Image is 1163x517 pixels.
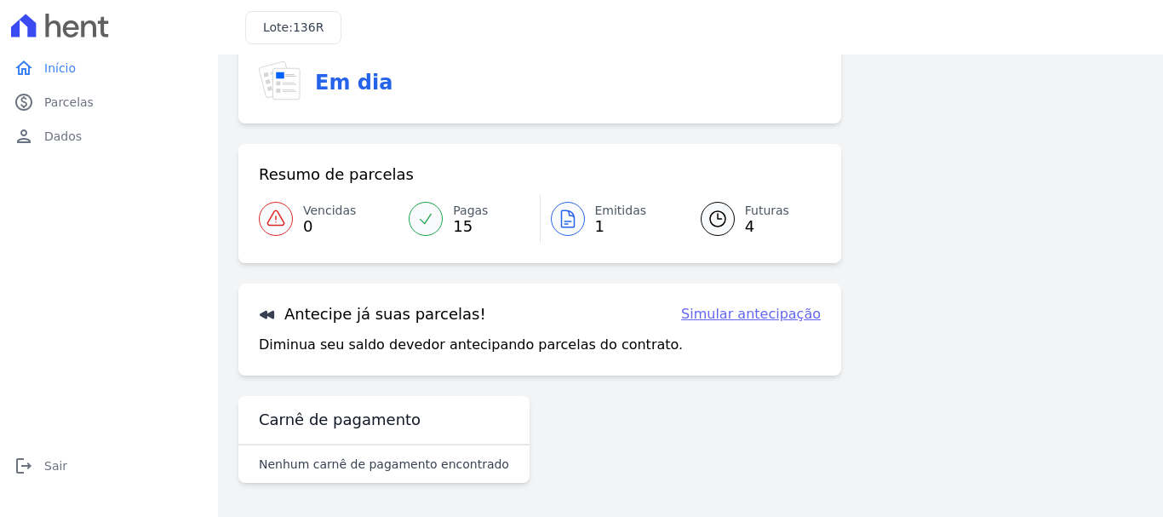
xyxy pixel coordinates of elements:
[14,92,34,112] i: paid
[7,85,211,119] a: paidParcelas
[745,220,789,233] span: 4
[44,457,67,474] span: Sair
[315,67,392,98] h3: Em dia
[14,456,34,476] i: logout
[44,60,76,77] span: Início
[259,335,683,355] p: Diminua seu saldo devedor antecipando parcelas do contrato.
[14,58,34,78] i: home
[681,304,821,325] a: Simular antecipação
[303,202,356,220] span: Vencidas
[453,202,488,220] span: Pagas
[44,94,94,111] span: Parcelas
[259,304,486,325] h3: Antecipe já suas parcelas!
[259,410,421,430] h3: Carnê de pagamento
[7,51,211,85] a: homeInício
[595,220,647,233] span: 1
[595,202,647,220] span: Emitidas
[303,220,356,233] span: 0
[745,202,789,220] span: Futuras
[259,195,398,243] a: Vencidas 0
[680,195,821,243] a: Futuras 4
[259,456,509,473] p: Nenhum carnê de pagamento encontrado
[293,20,324,34] span: 136R
[14,126,34,146] i: person
[453,220,488,233] span: 15
[44,128,82,145] span: Dados
[263,19,324,37] h3: Lote:
[7,119,211,153] a: personDados
[259,164,414,185] h3: Resumo de parcelas
[541,195,680,243] a: Emitidas 1
[398,195,539,243] a: Pagas 15
[7,449,211,483] a: logoutSair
